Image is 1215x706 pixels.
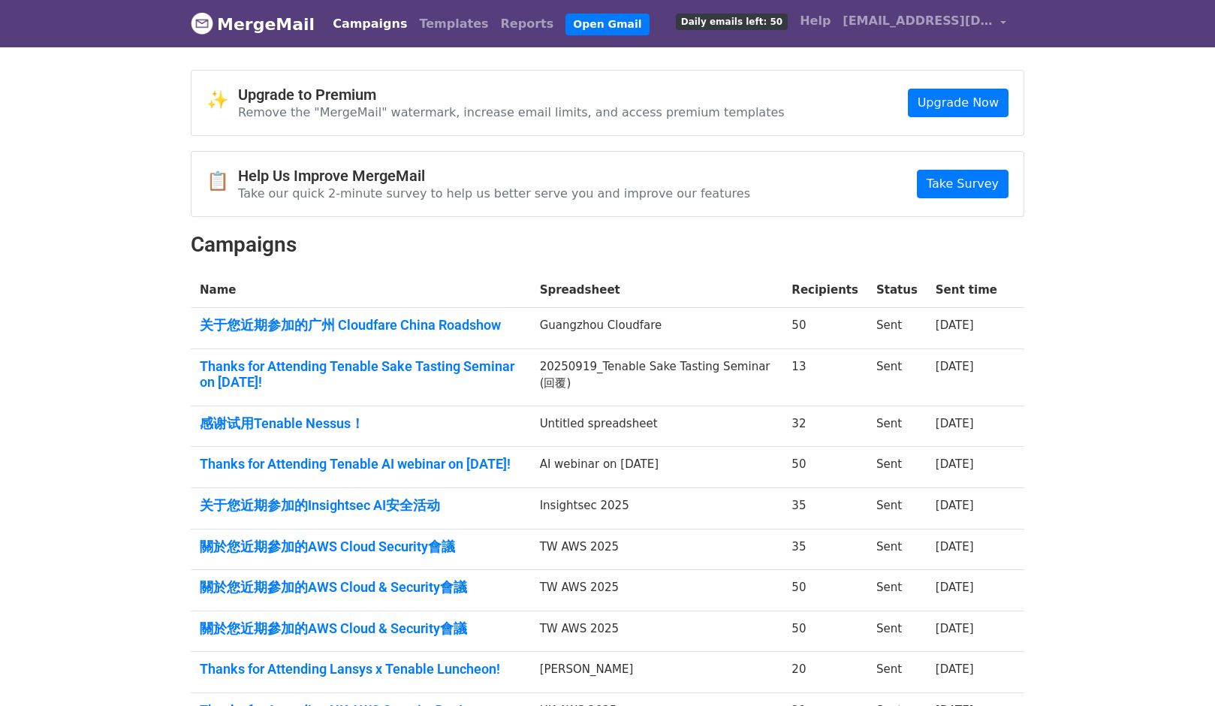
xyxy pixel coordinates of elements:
[936,540,974,554] a: [DATE]
[531,447,783,488] td: AI webinar on [DATE]
[531,570,783,611] td: TW AWS 2025
[917,170,1008,198] a: Take Survey
[531,348,783,406] td: 20250919_Tenable Sake Tasting Seminar (回覆)
[207,89,238,111] span: ✨
[531,488,783,529] td: Insightsec 2025
[670,6,794,36] a: Daily emails left: 50
[413,9,494,39] a: Templates
[867,488,927,529] td: Sent
[207,170,238,192] span: 📋
[495,9,560,39] a: Reports
[867,273,927,308] th: Status
[200,415,522,432] a: 感谢试用Tenable Nessus！
[200,579,522,596] a: 關於您近期參加的AWS Cloud & Security會議
[531,611,783,652] td: TW AWS 2025
[191,8,315,40] a: MergeMail
[238,104,785,120] p: Remove the "MergeMail" watermark, increase email limits, and access premium templates
[327,9,413,39] a: Campaigns
[200,358,522,391] a: Thanks for Attending Tenable Sake Tasting Seminar on [DATE]!
[238,186,750,201] p: Take our quick 2-minute survey to help us better serve you and improve our features
[936,622,974,635] a: [DATE]
[200,661,522,677] a: Thanks for Attending Lansys x Tenable Luncheon!
[867,447,927,488] td: Sent
[908,89,1008,117] a: Upgrade Now
[936,417,974,430] a: [DATE]
[200,456,522,472] a: Thanks for Attending Tenable AI webinar on [DATE]!
[676,14,788,30] span: Daily emails left: 50
[927,273,1006,308] th: Sent time
[782,406,867,447] td: 32
[936,360,974,373] a: [DATE]
[794,6,837,36] a: Help
[200,620,522,637] a: 關於您近期參加的AWS Cloud & Security會議
[200,497,522,514] a: 关于您近期参加的Insightsec AI安全活动
[936,662,974,676] a: [DATE]
[782,570,867,611] td: 50
[782,447,867,488] td: 50
[191,232,1024,258] h2: Campaigns
[867,529,927,570] td: Sent
[191,273,531,308] th: Name
[837,6,1012,41] a: [EMAIL_ADDRESS][DOMAIN_NAME]
[782,611,867,652] td: 50
[782,308,867,349] td: 50
[531,406,783,447] td: Untitled spreadsheet
[782,348,867,406] td: 13
[565,14,649,35] a: Open Gmail
[782,488,867,529] td: 35
[867,406,927,447] td: Sent
[191,12,213,35] img: MergeMail logo
[867,570,927,611] td: Sent
[782,529,867,570] td: 35
[238,86,785,104] h4: Upgrade to Premium
[936,581,974,594] a: [DATE]
[936,499,974,512] a: [DATE]
[867,611,927,652] td: Sent
[200,317,522,333] a: 关于您近期参加的广州 Cloudfare China Roadshow
[531,273,783,308] th: Spreadsheet
[238,167,750,185] h4: Help Us Improve MergeMail
[843,12,993,30] span: [EMAIL_ADDRESS][DOMAIN_NAME]
[782,273,867,308] th: Recipients
[867,348,927,406] td: Sent
[531,529,783,570] td: TW AWS 2025
[867,652,927,693] td: Sent
[531,308,783,349] td: Guangzhou Cloudfare
[936,457,974,471] a: [DATE]
[782,652,867,693] td: 20
[531,652,783,693] td: [PERSON_NAME]
[200,539,522,555] a: 關於您近期參加的AWS Cloud Security會議
[936,318,974,332] a: [DATE]
[867,308,927,349] td: Sent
